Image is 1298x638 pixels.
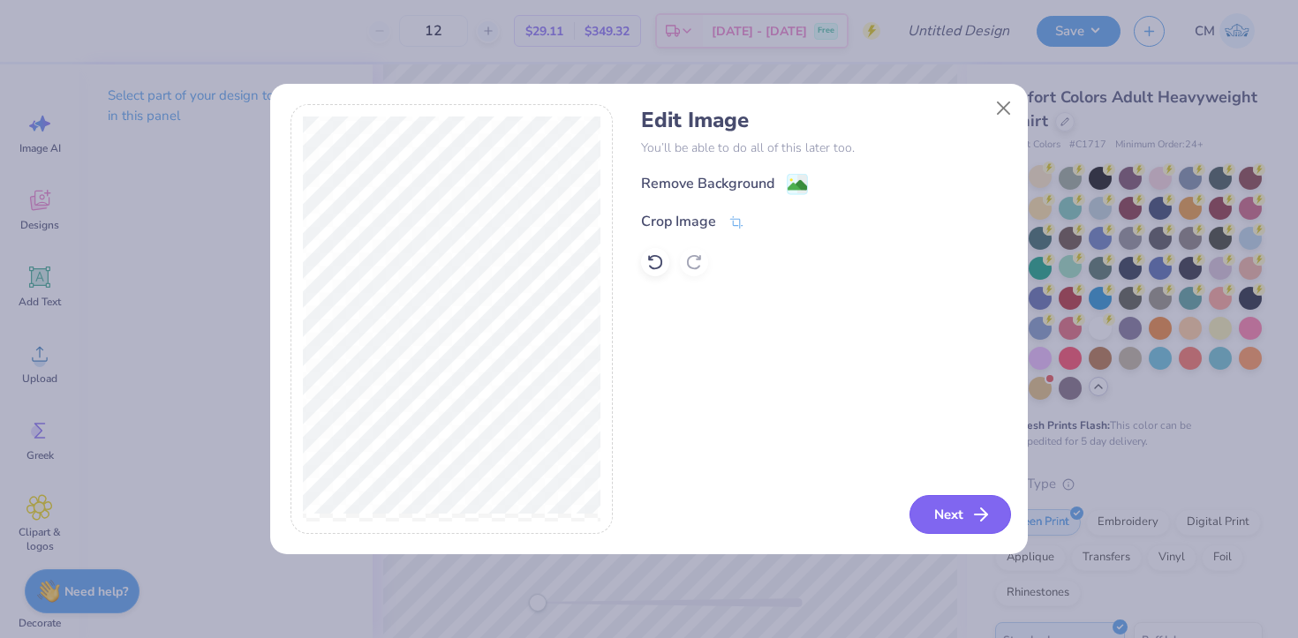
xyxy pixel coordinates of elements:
[641,108,1007,133] h4: Edit Image
[641,173,774,194] div: Remove Background
[987,92,1021,125] button: Close
[641,139,1007,157] p: You’ll be able to do all of this later too.
[641,211,716,232] div: Crop Image
[909,495,1011,534] button: Next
